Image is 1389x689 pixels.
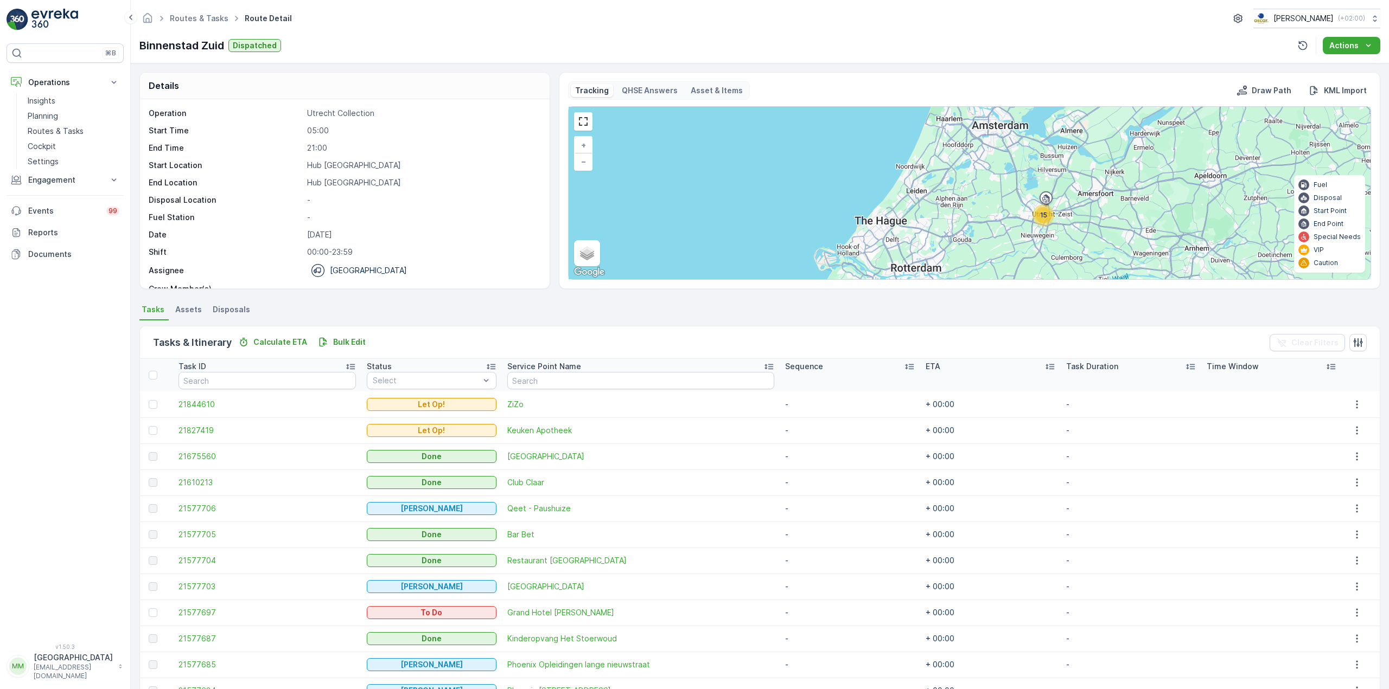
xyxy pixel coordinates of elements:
p: Binnenstad Zuid [139,37,224,54]
p: ⌘B [105,49,116,57]
p: Task Duration [1066,361,1118,372]
p: 21:00 [307,143,538,153]
p: End Time [149,143,303,153]
td: + 00:00 [920,600,1061,626]
p: [DATE] [307,229,538,240]
div: 15 [1033,204,1054,226]
p: Done [422,451,442,462]
img: logo [7,9,28,30]
td: - [780,652,920,678]
td: + 00:00 [920,391,1061,417]
span: 21577706 [179,503,356,514]
p: Shift [149,247,303,257]
button: Done [367,554,496,567]
span: ZiZo [507,399,775,410]
td: + 00:00 [920,626,1061,652]
button: Geen Afval [367,502,496,515]
span: 15 [1040,211,1047,219]
a: Restaurant Blauw Utrecht [507,555,775,566]
img: basis-logo_rgb2x.png [1253,12,1269,24]
p: Actions [1329,40,1359,51]
a: Planning [23,108,124,124]
a: Phoenix Opleidingen lange nieuwstraat [507,659,775,670]
a: Zoom Out [575,153,591,170]
button: Operations [7,72,124,93]
td: + 00:00 [920,443,1061,469]
p: Let Op! [418,425,445,436]
p: Operations [28,77,102,88]
img: Google [571,265,607,279]
p: End Point [1314,220,1343,228]
td: - [780,574,920,600]
input: Search [179,372,356,389]
p: Tracking [575,85,609,96]
p: Done [422,477,442,488]
p: Events [28,205,100,216]
div: Toggle Row Selected [149,582,157,591]
p: Assignee [149,265,184,276]
td: - [1061,417,1201,443]
a: 21577685 [179,659,356,670]
a: View Fullscreen [575,113,591,130]
p: Crew Member(s) [149,284,303,294]
p: [GEOGRAPHIC_DATA] [34,652,113,663]
td: - [780,391,920,417]
span: v 1.50.3 [7,643,124,650]
td: - [780,626,920,652]
button: [PERSON_NAME](+02:00) [1253,9,1380,28]
td: - [1061,495,1201,521]
a: Bar Bet [507,529,775,540]
p: Service Point Name [507,361,581,372]
button: Dispatched [228,39,281,52]
p: Let Op! [418,399,445,410]
img: logo_light-DOdMpM7g.png [31,9,78,30]
td: - [1061,600,1201,626]
p: Reports [28,227,119,238]
td: + 00:00 [920,469,1061,495]
button: Actions [1323,37,1380,54]
a: 21577703 [179,581,356,592]
p: To Do [420,607,442,618]
div: Toggle Row Selected [149,400,157,409]
p: Done [422,529,442,540]
span: 21675560 [179,451,356,462]
button: Done [367,528,496,541]
p: Date [149,229,303,240]
a: 21844610 [179,399,356,410]
p: Fuel Station [149,212,303,223]
p: Done [422,633,442,644]
p: - [307,284,538,294]
a: Documents [7,243,124,265]
p: Documents [28,249,119,260]
a: 21827419 [179,425,356,436]
p: Routes & Tasks [28,126,84,137]
span: Disposals [213,304,250,315]
p: 99 [109,207,117,215]
div: Toggle Row Selected [149,452,157,461]
p: Tasks & Itinerary [153,335,232,350]
span: Kinderopvang Het Stoerwoud [507,633,775,644]
a: Routes & Tasks [170,14,228,23]
p: 00:00-23:59 [307,247,538,257]
a: Events99 [7,200,124,222]
span: Restaurant [GEOGRAPHIC_DATA] [507,555,775,566]
td: + 00:00 [920,548,1061,574]
p: Engagement [28,175,102,185]
p: Hub [GEOGRAPHIC_DATA] [307,177,538,188]
button: Geen Afval [367,580,496,593]
p: Clear Filters [1291,337,1339,348]
a: 21577705 [179,529,356,540]
td: - [1061,548,1201,574]
p: Status [367,361,392,372]
span: Assets [175,304,202,315]
td: - [1061,626,1201,652]
p: [PERSON_NAME] [400,503,463,514]
td: + 00:00 [920,574,1061,600]
p: Operation [149,108,303,119]
div: MM [9,658,27,675]
p: Hub [GEOGRAPHIC_DATA] [307,160,538,171]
